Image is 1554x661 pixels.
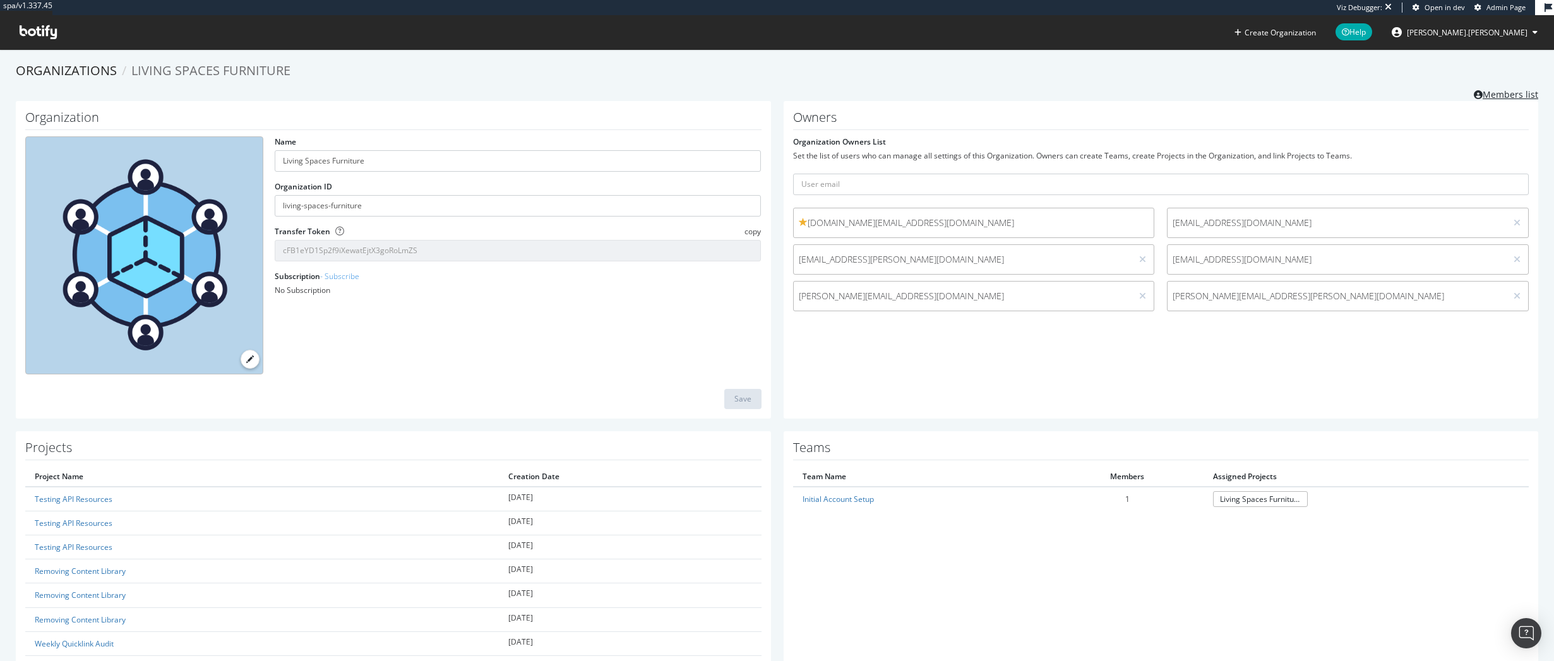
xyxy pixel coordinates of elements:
[35,590,126,600] a: Removing Content Library
[1204,467,1529,487] th: Assigned Projects
[499,511,762,535] td: [DATE]
[275,150,761,172] input: name
[1173,253,1501,266] span: [EMAIL_ADDRESS][DOMAIN_NAME]
[275,271,359,282] label: Subscription
[793,136,886,147] label: Organization Owners List
[16,62,1538,80] ol: breadcrumbs
[499,583,762,607] td: [DATE]
[1337,3,1382,13] div: Viz Debugger:
[275,136,296,147] label: Name
[499,487,762,511] td: [DATE]
[35,518,112,528] a: Testing API Resources
[1173,290,1501,302] span: [PERSON_NAME][EMAIL_ADDRESS][PERSON_NAME][DOMAIN_NAME]
[499,559,762,583] td: [DATE]
[799,217,1149,229] span: [DOMAIN_NAME][EMAIL_ADDRESS][DOMAIN_NAME]
[1474,3,1526,13] a: Admin Page
[1382,22,1548,42] button: [PERSON_NAME].[PERSON_NAME]
[35,638,114,649] a: Weekly Quicklink Audit
[1173,217,1501,229] span: [EMAIL_ADDRESS][DOMAIN_NAME]
[35,542,112,552] a: Testing API Resources
[1336,23,1372,40] span: Help
[1425,3,1465,12] span: Open in dev
[25,441,762,460] h1: Projects
[275,181,332,192] label: Organization ID
[131,62,290,79] span: Living Spaces Furniture
[1486,3,1526,12] span: Admin Page
[1474,85,1538,101] a: Members list
[35,494,112,504] a: Testing API Resources
[275,285,761,295] div: No Subscription
[793,467,1052,487] th: Team Name
[275,226,330,237] label: Transfer Token
[793,441,1529,460] h1: Teams
[499,631,762,655] td: [DATE]
[499,607,762,631] td: [DATE]
[35,566,126,576] a: Removing Content Library
[744,226,761,237] span: copy
[16,62,117,79] a: Organizations
[724,389,762,409] button: Save
[1213,491,1308,507] a: Living Spaces Furniture
[25,467,499,487] th: Project Name
[1407,27,1527,38] span: laura.giuliari
[35,614,126,625] a: Removing Content Library
[275,195,761,217] input: Organization ID
[799,253,1127,266] span: [EMAIL_ADDRESS][PERSON_NAME][DOMAIN_NAME]
[499,467,762,487] th: Creation Date
[1051,487,1204,511] td: 1
[734,393,751,404] div: Save
[793,110,1529,130] h1: Owners
[320,271,359,282] a: - Subscribe
[1413,3,1465,13] a: Open in dev
[1051,467,1204,487] th: Members
[499,535,762,559] td: [DATE]
[793,150,1529,161] div: Set the list of users who can manage all settings of this Organization. Owners can create Teams, ...
[25,110,762,130] h1: Organization
[1234,27,1317,39] button: Create Organization
[793,174,1529,195] input: User email
[1511,618,1541,648] div: Open Intercom Messenger
[803,494,874,504] a: Initial Account Setup
[799,290,1127,302] span: [PERSON_NAME][EMAIL_ADDRESS][DOMAIN_NAME]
